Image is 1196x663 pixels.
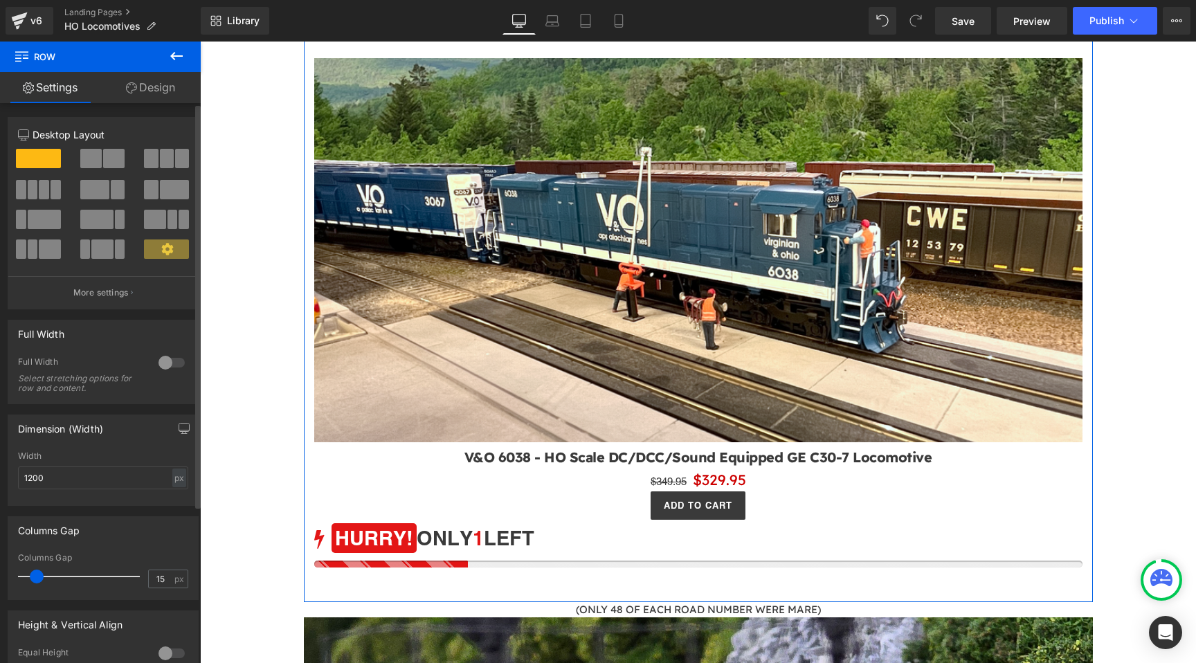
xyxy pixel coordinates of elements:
[18,127,188,142] p: Desktop Layout
[1089,15,1124,26] span: Publish
[902,7,930,35] button: Redo
[1013,14,1051,28] span: Preview
[104,561,893,576] p: (ONLY 48 OF EACH ROAD NUMBER WERE MARE)
[1163,7,1190,35] button: More
[18,517,80,536] div: Columns Gap
[73,287,129,299] p: More settings
[18,466,188,489] input: auto
[451,434,487,446] span: $349.95
[18,415,103,435] div: Dimension (Width)
[952,14,975,28] span: Save
[464,458,532,469] span: Add To Cart
[18,374,143,393] div: Select stretching options for row and content.
[997,7,1067,35] a: Preview
[18,553,188,563] div: Columns Gap
[602,7,635,35] a: Mobile
[8,276,198,309] button: More settings
[18,611,123,630] div: Height & Vertical Align
[14,42,152,72] span: Row
[174,574,186,583] span: px
[28,12,45,30] div: v6
[569,7,602,35] a: Tablet
[114,17,882,401] img: V&O 6038 - HO Scale DC/DCC/Sound Equipped GE C30-7 Locomotive
[132,482,217,511] mark: HURRY!
[18,356,145,371] div: Full Width
[227,15,260,27] span: Library
[1073,7,1157,35] button: Publish
[264,408,732,424] a: V&O 6038 - HO Scale DC/DCC/Sound Equipped GE C30-7 Locomotive
[100,72,201,103] a: Design
[201,7,269,35] a: New Library
[172,469,186,487] div: px
[1149,616,1182,649] div: Open Intercom Messenger
[451,450,545,479] button: Add To Cart
[502,7,536,35] a: Desktop
[18,647,145,662] div: Equal Height
[18,451,188,461] div: Width
[273,484,284,509] span: 1
[869,7,896,35] button: Undo
[114,482,882,512] div: ONLY LEFT
[64,21,141,32] span: HO Locomotives
[6,7,53,35] a: v6
[18,320,64,340] div: Full Width
[536,7,569,35] a: Laptop
[493,428,546,450] span: $329.95
[64,7,201,18] a: Landing Pages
